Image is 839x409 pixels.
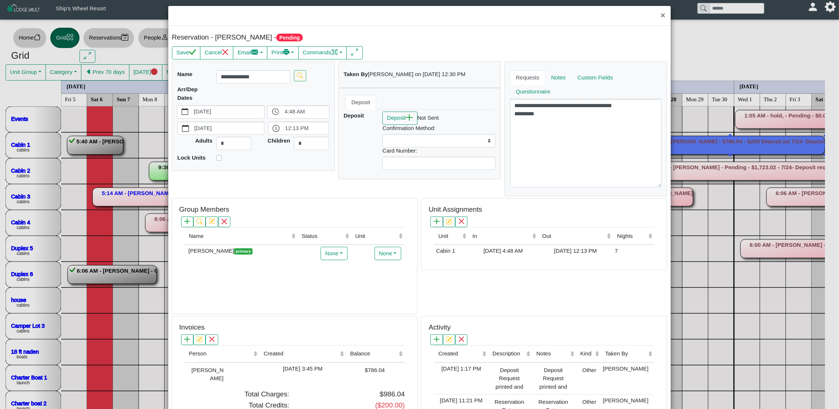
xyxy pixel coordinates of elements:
h5: Invoices [179,323,205,332]
div: Kind [580,350,593,358]
button: None [375,247,401,260]
svg: plus [434,336,440,342]
td: [PERSON_NAME] [601,362,654,395]
svg: search [196,218,202,224]
button: search [294,70,306,81]
div: Deposit Request printed and saved [490,365,527,392]
svg: printer fill [283,49,290,56]
div: $786.04 [348,365,385,375]
h5: Reservation - [PERSON_NAME] - [172,33,418,42]
button: pencil square [443,217,455,227]
button: plus [430,217,443,227]
a: Requests [510,70,545,85]
div: Name [189,232,290,241]
button: arrows angle expand [346,46,362,59]
div: Nights [617,232,646,241]
svg: clock [273,125,280,132]
b: Arr/Dep Dates [177,86,198,101]
div: [PERSON_NAME] [187,365,224,383]
div: [PERSON_NAME] [187,247,296,255]
h6: Confirmation Method: [382,125,495,132]
div: [DATE] 12:13 PM [540,247,611,255]
button: calendar [177,106,192,118]
button: x [455,217,467,227]
button: x [455,334,467,345]
div: Other [578,396,599,406]
a: Questionnaire [510,85,556,99]
h6: Card Number: [382,147,495,154]
svg: check [189,49,196,56]
svg: pencil square [446,336,452,342]
a: Notes [545,70,572,85]
label: [DATE] [193,122,264,134]
label: 4:48 AM [283,106,329,118]
button: search [193,217,206,227]
svg: calendar [182,108,189,115]
div: Status [302,232,344,241]
svg: envelope fill [251,49,258,56]
button: clock [268,106,283,118]
label: [DATE] [193,106,264,118]
svg: plus [184,336,190,342]
div: Notes [537,350,569,358]
svg: pencil square [209,218,215,224]
div: Unit [438,232,460,241]
h5: Total Charges: [185,390,290,399]
td: 7 [613,245,654,257]
svg: pencil square [196,336,202,342]
div: Deposit Request printed and saved [534,365,571,392]
button: Close [655,6,671,25]
button: Emailenvelope fill [233,46,267,59]
button: plus [430,334,443,345]
svg: arrows angle expand [351,49,358,56]
div: Created [438,350,480,358]
b: Name [177,71,193,77]
div: Created [264,350,338,358]
svg: calendar [182,125,189,132]
h5: Group Members [179,205,229,214]
button: clock [268,122,284,134]
button: pencil square [443,334,455,345]
h5: $986.04 [300,390,405,399]
div: Description [493,350,525,358]
b: Taken By [344,71,368,77]
div: [DATE] 11:21 PM [436,396,486,405]
button: plus [181,217,193,227]
b: Adults [195,137,213,144]
button: plus [181,334,193,345]
div: Other [578,365,599,375]
div: Person [189,350,252,358]
svg: clock [272,108,279,115]
div: Out [542,232,605,241]
button: calendar [178,122,193,134]
b: Children [268,137,290,144]
i: Not Sent [417,115,439,121]
div: Unit [355,232,397,241]
svg: x [459,218,464,224]
div: In [473,232,531,241]
b: Lock Units [177,154,206,161]
button: None [321,247,347,260]
a: Custom Fields [572,70,619,85]
h5: Unit Assignments [429,205,482,214]
button: Savecheck [172,46,200,59]
a: Deposit [345,95,376,110]
button: Cancelx [200,46,233,59]
button: x [218,217,230,227]
label: 12:13 PM [284,122,329,134]
span: primary [234,248,253,255]
svg: x [209,336,215,342]
svg: search [297,72,303,78]
td: Cabin 1 [434,245,468,257]
i: [PERSON_NAME] on [DATE] 12:30 PM [368,71,466,77]
button: Printprinter fill [267,46,299,59]
svg: pencil square [446,218,452,224]
div: Taken By [605,350,647,358]
button: pencil square [193,334,206,345]
svg: plus [406,114,413,121]
svg: plus [434,218,440,224]
svg: x [459,336,464,342]
button: Depositplus [382,112,417,125]
button: Commandscommand [298,46,347,59]
svg: x [222,49,229,56]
